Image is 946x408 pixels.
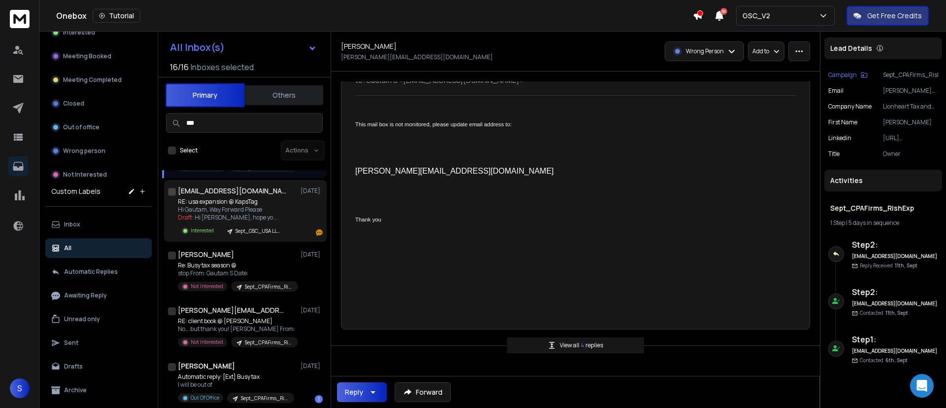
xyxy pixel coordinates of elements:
p: [URL][DOMAIN_NAME] [883,134,938,142]
button: Inbox [45,215,152,234]
h1: [PERSON_NAME] [341,41,397,51]
p: Sept_CPAFirms_RishExp [245,339,292,346]
button: Campaign [828,71,868,79]
span: 4 [580,341,585,349]
span: 16 / 16 [170,61,189,73]
p: Email [828,87,844,95]
p: GSC_V2 [743,11,774,21]
button: S [10,378,30,398]
h3: Custom Labels [51,186,101,196]
p: Sept_GSC_USA LLC _ [GEOGRAPHIC_DATA] [236,227,283,235]
p: Closed [63,100,84,108]
div: Reply [345,387,363,397]
span: Draft: [178,213,194,222]
p: Drafts [64,363,83,371]
button: Wrong person [45,141,152,161]
p: Company Name [828,103,872,111]
div: Onebox [56,9,693,23]
button: All Inbox(s) [162,37,325,57]
span: [PERSON_NAME][EMAIL_ADDRESS][DOMAIN_NAME] [355,167,554,175]
h6: Step 2 : [852,239,938,251]
button: Primary [166,83,244,107]
span: 50 [720,8,727,15]
p: [DATE] [301,306,323,314]
p: View all replies [560,341,603,349]
p: Lionheart Tax and Accounting LLC [883,103,938,111]
p: Reply Received [860,262,917,269]
button: Archive [45,380,152,400]
p: Owner [883,150,938,158]
button: Reply [337,382,387,402]
h3: Inboxes selected [191,61,254,73]
button: Meeting Booked [45,46,152,66]
p: Inbox [64,221,80,228]
p: Meeting Completed [63,76,122,84]
button: All [45,238,152,258]
button: Get Free Credits [846,6,929,26]
h6: [EMAIL_ADDRESS][DOMAIN_NAME] [852,300,938,307]
h1: [PERSON_NAME] [178,250,234,260]
button: Awaiting Reply [45,286,152,305]
span: Thank you [355,217,381,223]
p: Automatic Replies [64,268,118,276]
p: linkedin [828,134,851,142]
div: Activities [824,170,942,191]
div: 1 [315,395,323,403]
p: Not Interested [191,338,223,346]
p: Meeting Booked [63,52,111,60]
p: [PERSON_NAME][EMAIL_ADDRESS][DOMAIN_NAME] [341,53,493,61]
button: Sent [45,333,152,353]
p: [DATE] [301,362,323,370]
span: 11th, Sept [885,309,908,316]
h6: Step 2 : [852,286,938,298]
p: Automatic reply: [Ext] Busy tax [178,373,294,381]
p: [PERSON_NAME][EMAIL_ADDRESS][DOMAIN_NAME] [883,87,938,95]
p: Out of office [63,123,100,131]
p: Re: Busy tax season @ [178,261,296,269]
p: Awaiting Reply [64,292,107,299]
p: I will be out of [178,381,294,389]
p: All [64,244,71,252]
button: Interested [45,23,152,42]
p: Archive [64,386,87,394]
p: Interested [191,227,214,234]
button: Drafts [45,357,152,376]
p: Contacted [860,309,908,317]
p: [DATE] [301,187,323,195]
p: Unread only [64,315,100,323]
button: Automatic Replies [45,262,152,282]
button: Closed [45,94,152,113]
p: Wrong Person [686,47,724,55]
p: Hi Gautam, Way Forward Please [178,206,289,214]
span: 1 Step [830,219,845,227]
button: Forward [395,382,451,402]
p: Sent [64,339,78,347]
button: Tutorial [93,9,140,23]
h1: [PERSON_NAME] [178,361,235,371]
span: 11th, Sept [895,262,917,269]
button: Meeting Completed [45,70,152,90]
p: stop From: Gautam S Date: [178,269,296,277]
h1: [EMAIL_ADDRESS][DOMAIN_NAME] [178,186,286,196]
p: RE: usa expansion @ KapsTag [178,198,289,206]
span: 6th, Sept [885,357,908,364]
p: [DATE] [301,251,323,259]
p: First Name [828,118,857,126]
h1: Sept_CPAFirms_RishExp [830,203,936,213]
button: Out of office [45,117,152,137]
div: Open Intercom Messenger [910,374,934,398]
p: Not Interested [191,283,223,290]
p: Sept_CPAFirms_RishExp [245,283,292,291]
p: RE: client book @ [PERSON_NAME] [178,317,296,325]
button: Unread only [45,309,152,329]
p: title [828,150,840,158]
p: [PERSON_NAME] [883,118,938,126]
p: Campaign [828,71,857,79]
button: Others [244,84,323,106]
button: Not Interested [45,165,152,185]
p: Not Interested [63,171,107,179]
span: This mail box is not monitored, please update email address to: [355,121,511,127]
